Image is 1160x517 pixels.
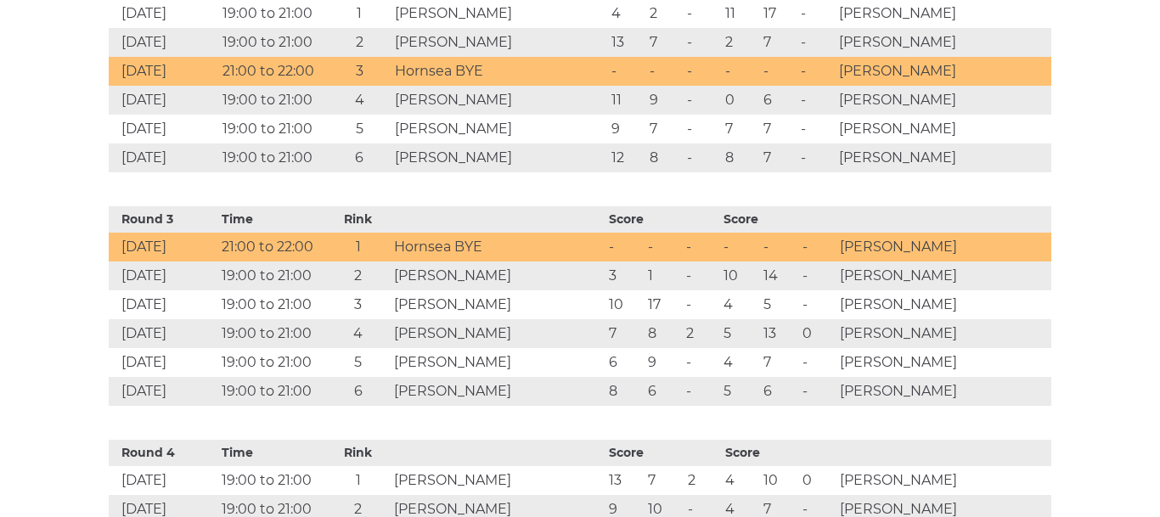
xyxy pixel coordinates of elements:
td: - [682,233,720,261]
td: 2 [684,466,722,495]
td: Hornsea BYE [391,57,607,86]
td: [PERSON_NAME] [836,319,1051,348]
td: 1 [644,261,682,290]
td: 1 [327,233,390,261]
td: 8 [645,143,684,172]
td: [PERSON_NAME] [391,143,607,172]
td: [PERSON_NAME] [836,377,1051,406]
td: 0 [798,466,836,495]
td: 19:00 to 21:00 [217,377,326,406]
td: 10 [719,261,758,290]
td: 21:00 to 22:00 [218,57,328,86]
td: 3 [605,261,644,290]
td: 19:00 to 21:00 [217,348,326,377]
td: 19:00 to 21:00 [217,261,326,290]
td: [DATE] [109,57,218,86]
td: - [682,348,720,377]
td: 13 [605,466,644,495]
td: - [797,28,835,57]
td: 4 [719,348,758,377]
td: 6 [327,377,390,406]
td: - [759,57,797,86]
td: 7 [759,143,797,172]
td: [PERSON_NAME] [390,377,605,406]
th: Round 4 [109,440,217,466]
td: [PERSON_NAME] [835,86,1051,115]
td: - [683,57,721,86]
td: [PERSON_NAME] [836,233,1051,261]
td: 12 [607,143,645,172]
td: 6 [605,348,644,377]
td: [DATE] [109,348,217,377]
td: 19:00 to 21:00 [217,319,326,348]
td: - [797,115,835,143]
td: 7 [759,348,798,377]
td: 13 [607,28,645,57]
td: [DATE] [109,143,218,172]
td: - [721,57,759,86]
td: 9 [645,86,684,115]
td: 6 [328,143,391,172]
td: - [682,290,720,319]
td: 3 [328,57,391,86]
td: - [798,233,836,261]
td: 5 [719,377,758,406]
td: [PERSON_NAME] [835,115,1051,143]
td: 19:00 to 21:00 [217,290,326,319]
td: [PERSON_NAME] [390,466,605,495]
td: [DATE] [109,115,218,143]
td: - [759,233,798,261]
td: - [797,86,835,115]
td: 3 [327,290,390,319]
td: 8 [605,377,644,406]
td: 0 [798,319,836,348]
td: [PERSON_NAME] [836,466,1051,495]
th: Score [719,206,836,233]
td: 0 [721,86,759,115]
td: - [798,348,836,377]
th: Time [217,440,326,466]
td: - [607,57,645,86]
td: [PERSON_NAME] [835,143,1051,172]
td: 19:00 to 21:00 [218,115,328,143]
td: [PERSON_NAME] [390,261,605,290]
td: 19:00 to 21:00 [218,86,328,115]
td: - [797,57,835,86]
td: - [605,233,644,261]
th: Rink [327,440,390,466]
td: - [683,28,721,57]
td: 5 [328,115,391,143]
td: 9 [607,115,645,143]
td: [PERSON_NAME] [391,86,607,115]
td: 4 [721,466,759,495]
td: 7 [645,115,684,143]
td: 5 [327,348,390,377]
td: 6 [644,377,682,406]
td: [DATE] [109,377,217,406]
td: [PERSON_NAME] [835,57,1051,86]
td: 19:00 to 21:00 [217,466,326,495]
th: Time [217,206,326,233]
td: 2 [328,28,391,57]
td: - [683,143,721,172]
td: [DATE] [109,28,218,57]
td: [DATE] [109,261,217,290]
td: 4 [719,290,758,319]
td: - [719,233,758,261]
td: - [683,86,721,115]
td: [PERSON_NAME] [391,115,607,143]
td: - [683,115,721,143]
td: 7 [605,319,644,348]
td: 17 [644,290,682,319]
td: Hornsea BYE [390,233,605,261]
td: 4 [327,319,390,348]
td: - [644,233,682,261]
td: 10 [605,290,644,319]
td: [DATE] [109,290,217,319]
td: [PERSON_NAME] [836,290,1051,319]
td: 7 [645,28,684,57]
td: - [798,377,836,406]
td: - [798,290,836,319]
td: 13 [759,319,798,348]
td: 19:00 to 21:00 [218,28,328,57]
